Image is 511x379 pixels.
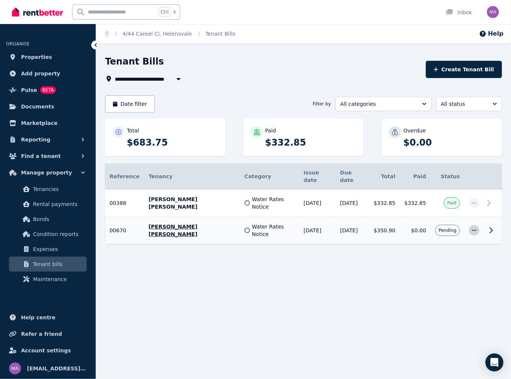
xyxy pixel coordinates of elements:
span: Water Rates Notice [252,196,295,211]
a: Bonds [9,212,87,227]
span: 00388 [110,200,126,206]
p: $683.75 [127,137,218,149]
span: Properties [21,53,52,62]
a: Help centre [6,310,90,325]
a: Properties [6,50,90,65]
p: Total [127,127,139,134]
a: Tenant Bills [206,31,236,37]
span: Bonds [33,215,84,224]
img: maree.likely@bigpond.com [487,6,499,18]
th: Status [431,164,464,189]
span: Condition reports [33,230,84,239]
p: [PERSON_NAME] [PERSON_NAME] [149,196,236,211]
a: PulseBETA [6,83,90,98]
span: Documents [21,102,54,111]
a: Expenses [9,242,87,257]
th: Paid [400,164,431,189]
p: [PERSON_NAME] [PERSON_NAME] [149,223,236,238]
a: Add property [6,66,90,81]
div: Inbox [446,9,472,16]
a: Tenant bills [9,257,87,272]
a: 4/44 Careel Cl, Helensvale [123,31,192,37]
a: Rental payments [9,197,87,212]
span: Pending [439,227,457,233]
span: Add property [21,69,60,78]
button: All status [436,97,502,111]
span: Maintenance [33,275,84,284]
span: Pulse [21,86,37,95]
button: Create Tenant Bill [426,61,502,78]
p: $0.00 [403,137,494,149]
a: Maintenance [9,272,87,287]
a: Account settings [6,343,90,358]
span: Tenancies [33,185,84,194]
span: Tenant bills [33,260,84,269]
td: $0.00 [400,217,431,244]
span: Filter by [313,101,331,107]
span: Ctrl [159,7,170,17]
span: Refer a friend [21,329,62,338]
button: Help [479,29,503,38]
div: Open Intercom Messenger [485,353,503,371]
button: Manage property [6,165,90,180]
span: Manage property [21,168,72,177]
td: [DATE] [336,189,370,217]
button: All categories [335,97,431,111]
p: $332.85 [265,137,356,149]
span: [EMAIL_ADDRESS][DOMAIN_NAME] [27,364,87,373]
span: k [173,9,176,15]
span: All status [441,100,487,108]
span: All categories [340,100,416,108]
span: Marketplace [21,119,57,128]
span: Rental payments [33,200,84,209]
th: Total [369,164,400,189]
nav: Breadcrumb [96,24,244,44]
p: Overdue [403,127,426,134]
button: Find a tenant [6,149,90,164]
p: Paid [265,127,276,134]
span: 00670 [110,227,126,233]
th: Issue date [299,164,335,189]
span: ORGANISE [6,41,30,47]
a: Refer a friend [6,326,90,341]
td: $332.85 [400,189,431,217]
td: $350.90 [369,217,400,244]
th: Due date [336,164,370,189]
button: Date filter [105,95,155,113]
a: Condition reports [9,227,87,242]
span: Reporting [21,135,50,144]
span: Help centre [21,313,56,322]
td: [DATE] [336,217,370,244]
td: $332.85 [369,189,400,217]
span: Reference [110,173,140,179]
img: RentBetter [12,6,63,18]
span: Expenses [33,245,84,254]
button: Reporting [6,132,90,147]
span: Water Rates Notice [252,223,295,238]
td: [DATE] [299,189,335,217]
th: Category [240,164,299,189]
img: maree.likely@bigpond.com [9,362,21,374]
span: BETA [40,86,56,94]
td: [DATE] [299,217,335,244]
span: Find a tenant [21,152,61,161]
span: Account settings [21,346,71,355]
a: Tenancies [9,182,87,197]
span: Paid [447,200,457,206]
th: Tenancy [144,164,240,189]
a: Documents [6,99,90,114]
h1: Tenant Bills [105,56,164,68]
a: Marketplace [6,116,90,131]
